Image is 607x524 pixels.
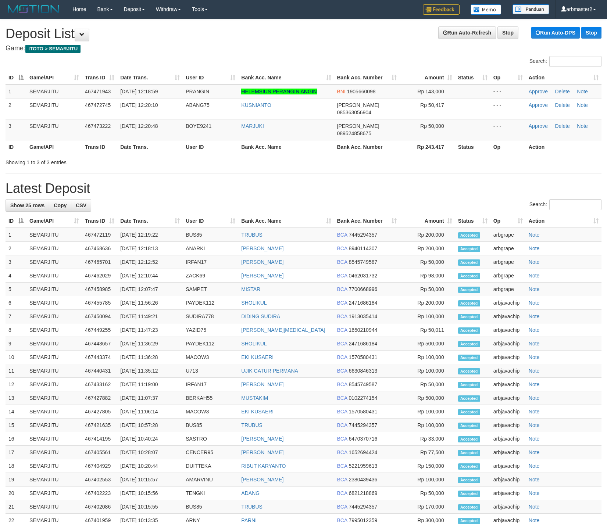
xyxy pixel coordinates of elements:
[241,273,283,279] a: [PERSON_NAME]
[117,364,183,378] td: [DATE] 11:35:12
[400,140,455,154] th: Rp 243.417
[490,283,526,296] td: arbgrape
[241,504,263,510] a: TRUBUS
[183,405,238,419] td: MACOW3
[6,432,26,446] td: 16
[26,351,82,364] td: SEMARJITU
[6,156,247,166] div: Showing 1 to 3 of 3 entries
[82,283,117,296] td: 467458985
[458,368,480,374] span: Accepted
[337,273,347,279] span: BCA
[26,432,82,446] td: SEMARJITU
[529,477,540,482] a: Note
[6,351,26,364] td: 10
[241,463,286,469] a: RIBUT KARYANTO
[337,313,347,319] span: BCA
[458,287,480,293] span: Accepted
[6,296,26,310] td: 6
[186,102,210,108] span: ABANG75
[6,446,26,459] td: 17
[400,269,455,283] td: Rp 98,000
[241,449,283,455] a: [PERSON_NAME]
[337,123,379,129] span: [PERSON_NAME]
[26,283,82,296] td: SEMARJITU
[117,214,183,228] th: Date Trans.: activate to sort column ascending
[349,381,377,387] span: Copy 8545749587 to clipboard
[349,273,377,279] span: Copy 0462031732 to clipboard
[85,89,111,94] span: 467471943
[117,228,183,242] td: [DATE] 12:19:22
[490,119,526,140] td: - - -
[490,310,526,323] td: arbjavachip
[117,283,183,296] td: [DATE] 12:07:47
[183,269,238,283] td: ZACK69
[117,391,183,405] td: [DATE] 11:07:37
[490,269,526,283] td: arbgrape
[82,391,117,405] td: 467427882
[529,102,548,108] a: Approve
[400,242,455,255] td: Rp 200,000
[334,71,400,85] th: Bank Acc. Number: activate to sort column ascending
[183,378,238,391] td: IRFAN17
[241,422,263,428] a: TRUBUS
[183,214,238,228] th: User ID: activate to sort column ascending
[337,327,347,333] span: BCA
[455,140,490,154] th: Status
[490,255,526,269] td: arbgrape
[529,89,548,94] a: Approve
[458,355,480,361] span: Accepted
[529,422,540,428] a: Note
[337,436,347,442] span: BCA
[183,323,238,337] td: YAZID75
[82,323,117,337] td: 467449255
[529,395,540,401] a: Note
[85,123,111,129] span: 467473222
[241,490,260,496] a: ADANG
[117,242,183,255] td: [DATE] 12:18:13
[458,273,480,279] span: Accepted
[241,395,268,401] a: MUSTAKIM
[458,259,480,266] span: Accepted
[241,259,283,265] a: [PERSON_NAME]
[54,202,67,208] span: Copy
[458,232,480,238] span: Accepted
[183,71,238,85] th: User ID: activate to sort column ascending
[183,391,238,405] td: BERKAH55
[400,378,455,391] td: Rp 50,000
[26,378,82,391] td: SEMARJITU
[349,327,377,333] span: Copy 1650210944 to clipboard
[241,245,283,251] a: [PERSON_NAME]
[490,432,526,446] td: arbjavachip
[490,85,526,98] td: - - -
[337,300,347,306] span: BCA
[26,364,82,378] td: SEMARJITU
[71,199,91,212] a: CSV
[529,56,601,67] label: Search:
[549,56,601,67] input: Search:
[349,422,377,428] span: Copy 7445294357 to clipboard
[334,214,400,228] th: Bank Acc. Number: activate to sort column ascending
[349,354,377,360] span: Copy 1570580431 to clipboard
[82,242,117,255] td: 467468636
[555,123,569,129] a: Delete
[555,102,569,108] a: Delete
[241,232,263,238] a: TRUBUS
[349,409,377,414] span: Copy 1570580431 to clipboard
[400,283,455,296] td: Rp 50,000
[26,71,82,85] th: Game/API: activate to sort column ascending
[82,419,117,432] td: 467421635
[400,296,455,310] td: Rp 200,000
[349,341,377,347] span: Copy 2471686184 to clipboard
[6,323,26,337] td: 8
[6,337,26,351] td: 9
[117,323,183,337] td: [DATE] 11:47:23
[334,140,400,154] th: Bank Acc. Number
[490,391,526,405] td: arbjavachip
[241,381,283,387] a: [PERSON_NAME]
[458,423,480,429] span: Accepted
[490,405,526,419] td: arbjavachip
[117,351,183,364] td: [DATE] 11:36:28
[49,199,71,212] a: Copy
[76,202,86,208] span: CSV
[417,89,444,94] span: Rp 143,000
